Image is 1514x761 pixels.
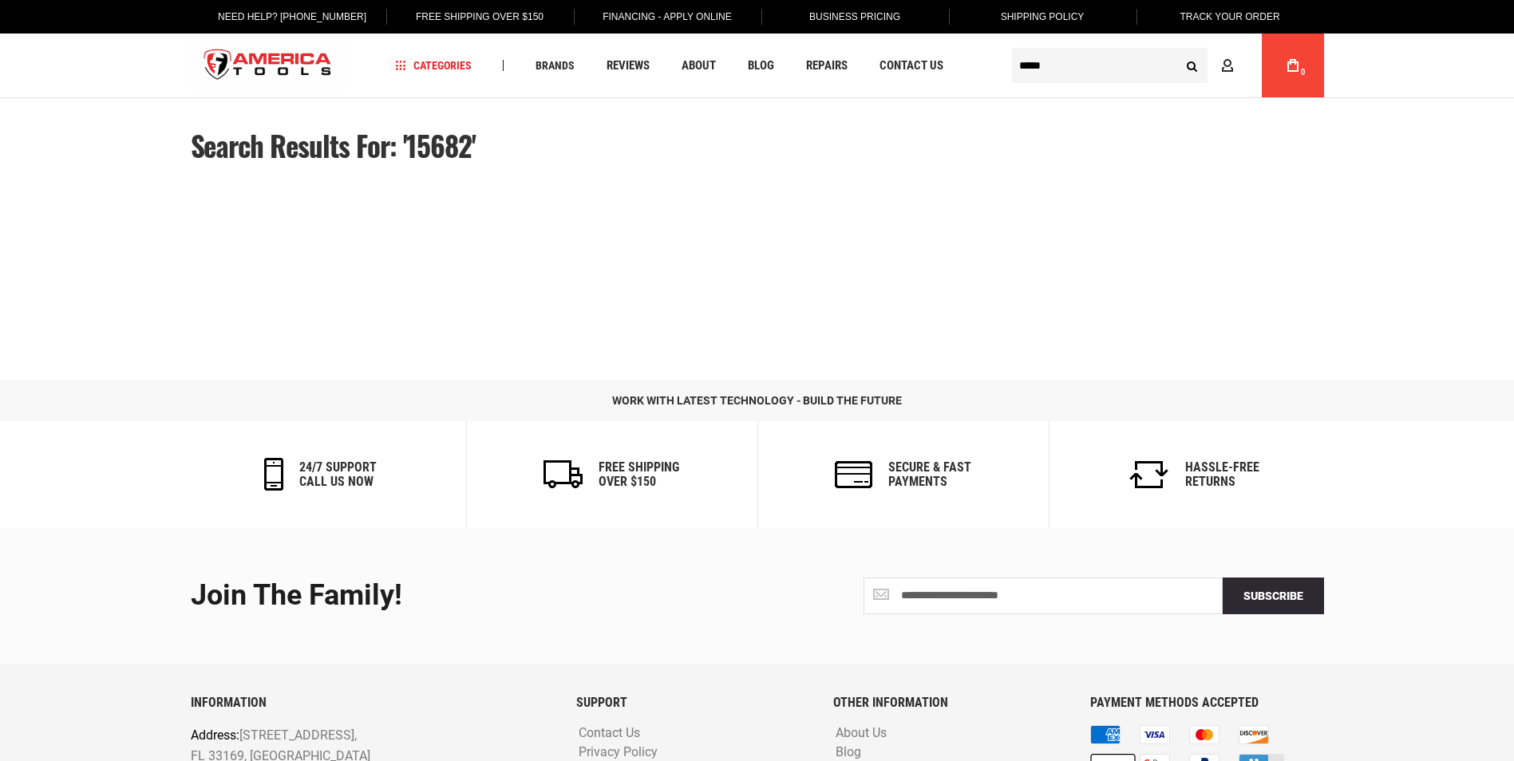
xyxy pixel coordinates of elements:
h6: 24/7 support call us now [299,460,377,488]
h6: Free Shipping Over $150 [599,460,679,488]
button: Subscribe [1223,578,1324,614]
div: Join the Family! [191,580,745,612]
a: Blog [741,55,781,77]
h6: secure & fast payments [888,460,971,488]
img: America Tools [191,36,346,96]
a: About [674,55,723,77]
span: 0 [1301,68,1306,77]
h6: INFORMATION [191,696,552,710]
span: Contact Us [880,60,943,72]
a: Privacy Policy [575,745,662,760]
span: Blog [748,60,774,72]
span: Subscribe [1243,589,1303,602]
a: 0 [1278,34,1308,97]
a: Repairs [799,55,855,77]
span: Address: [191,727,239,743]
a: store logo [191,36,346,96]
a: Contact Us [872,55,951,77]
button: Search [1177,50,1208,81]
h6: SUPPORT [576,696,809,710]
span: Repairs [806,60,848,72]
h6: PAYMENT METHODS ACCEPTED [1090,696,1323,710]
a: Categories [388,55,479,77]
a: Blog [832,745,865,760]
span: Categories [395,60,472,71]
a: Reviews [599,55,657,77]
span: Reviews [607,60,650,72]
span: About [682,60,716,72]
h6: Hassle-Free Returns [1185,460,1259,488]
span: Search results for: '15682' [191,124,476,166]
h6: OTHER INFORMATION [833,696,1066,710]
span: Shipping Policy [1001,11,1085,22]
a: About Us [832,726,891,741]
span: Brands [536,60,575,71]
a: Contact Us [575,726,644,741]
a: Brands [528,55,582,77]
